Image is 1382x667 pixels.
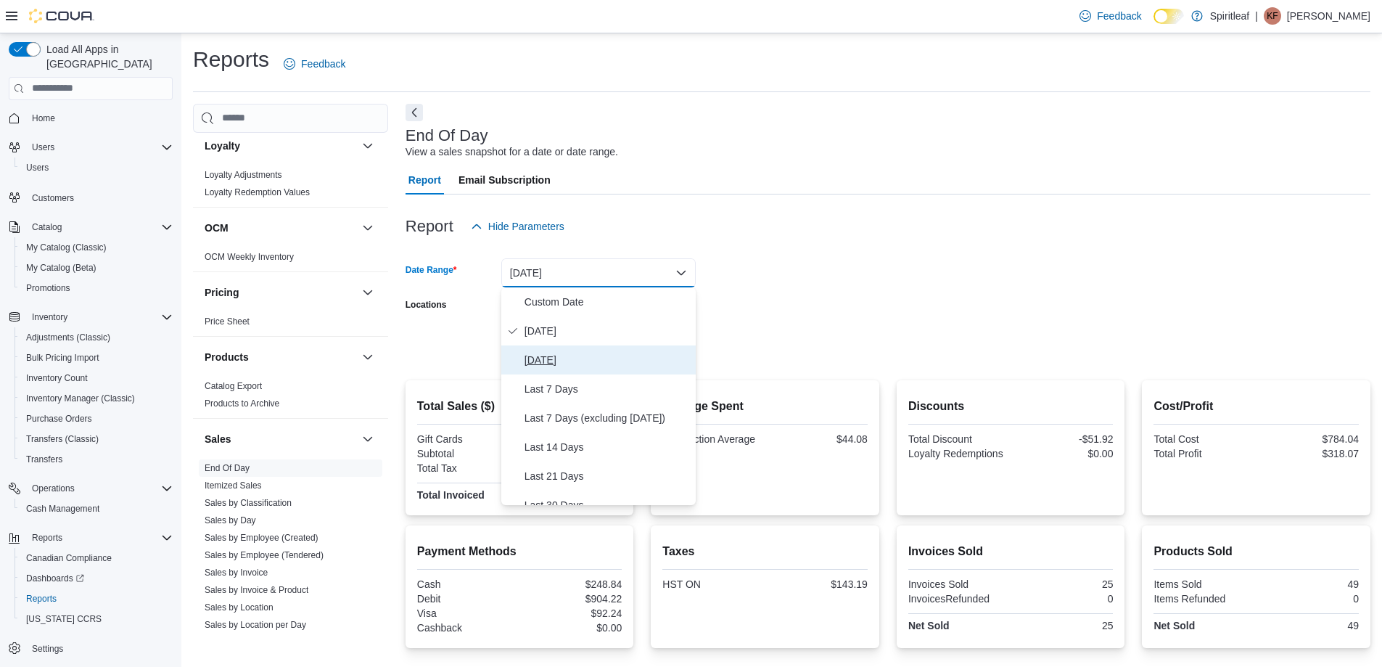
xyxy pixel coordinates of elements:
a: Promotions [20,279,76,297]
span: Inventory [32,311,67,323]
span: Catalog [26,218,173,236]
a: Sales by Day [205,515,256,525]
span: Last 7 Days (excluding [DATE]) [525,409,690,427]
button: Inventory [26,308,73,326]
span: Price Sheet [205,316,250,327]
span: Last 30 Days [525,496,690,514]
button: [DATE] [501,258,696,287]
a: Price Sheet [205,316,250,327]
span: Reports [26,529,173,547]
div: $0.00 [1013,448,1113,459]
div: Loyalty Redemptions [908,448,1008,459]
button: Loyalty [359,137,377,155]
a: Loyalty Adjustments [205,170,282,180]
button: Promotions [15,278,178,298]
div: $143.19 [768,578,868,590]
span: Feedback [301,57,345,71]
a: Inventory Manager (Classic) [20,390,141,407]
div: Items Refunded [1153,593,1253,605]
span: Users [20,159,173,176]
a: Sales by Location per Day [205,620,306,630]
div: Items Sold [1153,578,1253,590]
div: Transaction Average [662,433,762,445]
h3: Report [406,218,453,235]
button: Settings [3,638,178,659]
strong: Total Invoiced [417,489,485,501]
span: Load All Apps in [GEOGRAPHIC_DATA] [41,42,173,71]
span: Sales by Invoice & Product [205,584,308,596]
button: Catalog [26,218,67,236]
button: Home [3,107,178,128]
button: Reports [15,589,178,609]
span: Sales by Day [205,515,256,526]
span: Sales by Employee (Created) [205,532,318,544]
div: Select listbox [501,287,696,505]
div: $784.04 [1259,433,1359,445]
a: Purchase Orders [20,410,98,427]
span: Sales by Employee (Tendered) [205,549,324,561]
div: HST ON [662,578,762,590]
div: $92.24 [522,607,622,619]
div: View a sales snapshot for a date or date range. [406,144,618,160]
div: $248.84 [522,578,622,590]
span: Customers [32,192,74,204]
button: Products [359,348,377,366]
span: Last 14 Days [525,438,690,456]
a: Canadian Compliance [20,549,118,567]
button: Reports [3,528,178,548]
span: Reports [20,590,173,607]
div: $318.07 [1259,448,1359,459]
span: Last 7 Days [525,380,690,398]
a: My Catalog (Beta) [20,259,102,277]
span: Last 21 Days [525,467,690,485]
div: Loyalty [193,166,388,207]
a: Sales by Classification [205,498,292,508]
strong: Net Sold [908,620,950,631]
a: Itemized Sales [205,480,262,491]
h3: OCM [205,221,229,235]
div: $44.08 [768,433,868,445]
span: Promotions [26,282,70,294]
button: OCM [359,219,377,237]
h3: Loyalty [205,139,240,153]
div: Kendra F [1264,7,1281,25]
a: Dashboards [20,570,90,587]
button: Cash Management [15,499,178,519]
a: Feedback [278,49,351,78]
button: Next [406,104,423,121]
button: Bulk Pricing Import [15,348,178,368]
span: Inventory [26,308,173,326]
a: Adjustments (Classic) [20,329,116,346]
span: Itemized Sales [205,480,262,491]
button: Inventory [3,307,178,327]
label: Locations [406,299,447,311]
span: My Catalog (Beta) [26,262,96,274]
h3: Pricing [205,285,239,300]
a: Inventory Count [20,369,94,387]
a: End Of Day [205,463,250,473]
div: $0.00 [522,622,622,634]
span: Inventory Count [26,372,88,384]
span: Inventory Manager (Classic) [20,390,173,407]
div: Total Cost [1153,433,1253,445]
span: Catalog [32,221,62,233]
span: Bulk Pricing Import [20,349,173,367]
a: Catalog Export [205,381,262,391]
button: Reports [26,529,68,547]
span: My Catalog (Classic) [20,239,173,256]
span: Dashboards [26,573,84,584]
span: Settings [32,643,63,655]
div: 49 [1259,620,1359,631]
span: Transfers (Classic) [20,430,173,448]
span: Inventory Manager (Classic) [26,393,135,404]
span: Home [26,109,173,127]
div: 0 [1013,593,1113,605]
span: [DATE] [525,322,690,340]
button: Loyalty [205,139,356,153]
button: [US_STATE] CCRS [15,609,178,629]
span: [DATE] [525,351,690,369]
button: Products [205,350,356,364]
div: 25 [1013,578,1113,590]
span: Bulk Pricing Import [26,352,99,364]
span: Report [408,165,441,195]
